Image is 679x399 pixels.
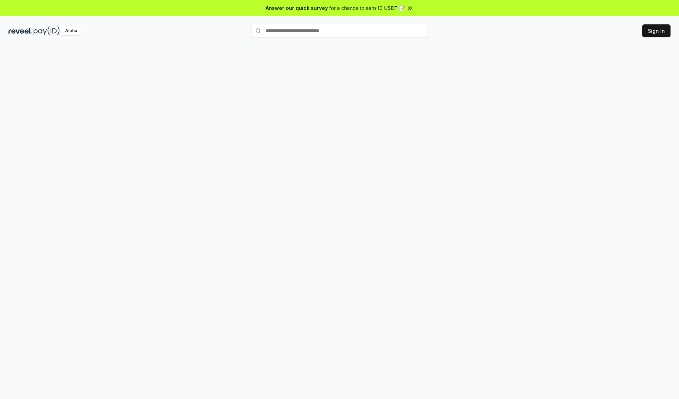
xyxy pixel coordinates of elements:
img: pay_id [34,27,60,35]
img: reveel_dark [8,27,32,35]
div: Alpha [61,27,81,35]
button: Sign In [642,24,671,37]
span: for a chance to earn 10 USDT 📝 [329,4,405,12]
span: Answer our quick survey [266,4,328,12]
